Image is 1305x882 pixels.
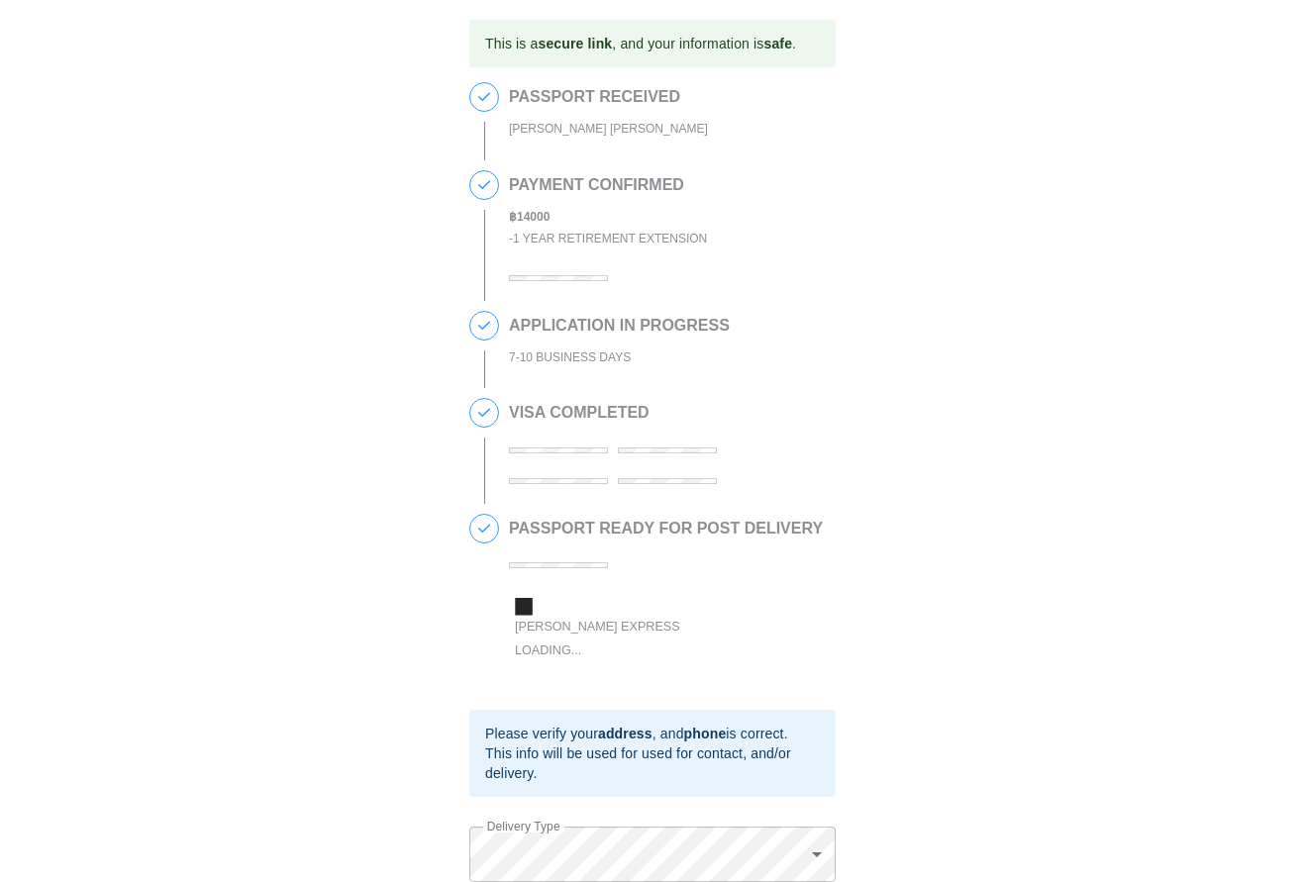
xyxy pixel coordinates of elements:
[470,83,498,111] span: 1
[509,520,823,538] h2: PASSPORT READY FOR POST DELIVERY
[763,36,792,51] b: safe
[538,36,612,51] b: secure link
[509,346,730,369] div: 7-10 BUSINESS DAYS
[509,317,730,335] h2: APPLICATION IN PROGRESS
[515,616,723,662] div: [PERSON_NAME] Express Loading...
[470,515,498,542] span: 5
[509,88,708,106] h2: PASSPORT RECEIVED
[485,724,820,743] div: Please verify your , and is correct.
[470,399,498,427] span: 4
[509,210,550,224] b: ฿ 14000
[509,176,707,194] h2: PAYMENT CONFIRMED
[509,118,708,141] div: [PERSON_NAME] [PERSON_NAME]
[485,26,796,61] div: This is a , and your information is .
[470,312,498,340] span: 3
[598,726,652,741] b: address
[485,743,820,783] div: This info will be used for used for contact, and/or delivery.
[684,726,727,741] b: phone
[509,404,826,422] h2: VISA COMPLETED
[470,171,498,199] span: 2
[509,228,707,250] div: - 1 Year Retirement Extension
